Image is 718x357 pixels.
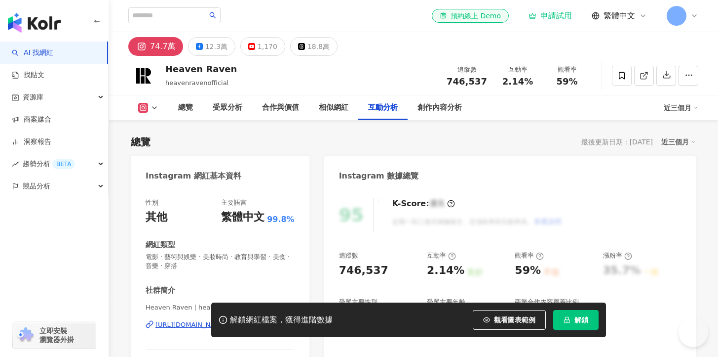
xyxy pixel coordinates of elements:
div: 主要語言 [221,198,247,207]
div: 互動率 [499,65,536,75]
div: 互動分析 [368,102,398,114]
button: 1,170 [240,37,285,56]
span: 資源庫 [23,86,43,108]
a: 洞察報告 [12,137,51,147]
span: 99.8% [267,214,295,225]
button: 74.7萬 [128,37,183,56]
span: 觀看圖表範例 [494,316,535,324]
img: chrome extension [16,327,35,343]
span: 繁體中文 [604,10,635,21]
button: 12.3萬 [188,37,235,56]
div: 59% [515,263,541,278]
div: 受眾主要性別 [339,298,378,307]
button: 解鎖 [553,310,599,330]
div: 追蹤數 [339,251,358,260]
div: 社群簡介 [146,285,175,296]
div: 合作與價值 [262,102,299,114]
div: 繁體中文 [221,210,265,225]
div: Instagram 數據總覽 [339,171,419,181]
a: chrome extension立即安裝 瀏覽器外掛 [13,322,96,349]
span: heavenravenofficial [165,79,228,87]
div: 最後更新日期：[DATE] [581,138,653,146]
span: 746,537 [447,76,487,87]
div: 觀看率 [548,65,586,75]
button: 18.8萬 [290,37,338,56]
div: 746,537 [339,263,388,278]
div: 2.14% [427,263,464,278]
div: Heaven Raven [165,63,237,75]
span: 解鎖 [574,316,588,324]
div: 商業合作內容覆蓋比例 [515,298,579,307]
a: 找貼文 [12,70,44,80]
span: 競品分析 [23,175,50,197]
div: K-Score : [392,198,455,209]
span: 立即安裝 瀏覽器外掛 [39,326,74,344]
div: 總覽 [178,102,193,114]
div: 觀看率 [515,251,544,260]
div: Instagram 網紅基本資料 [146,171,241,181]
div: 受眾主要年齡 [427,298,465,307]
span: 電影 · 藝術與娛樂 · 美妝時尚 · 教育與學習 · 美食 · 音樂 · 穿搭 [146,253,295,270]
div: 18.8萬 [307,40,330,53]
div: 受眾分析 [213,102,242,114]
div: 總覽 [131,135,151,149]
div: 創作內容分析 [417,102,462,114]
div: 網紅類型 [146,240,175,250]
div: 性別 [146,198,158,207]
div: 漲粉率 [603,251,632,260]
a: 商案媒合 [12,115,51,125]
span: 趨勢分析 [23,153,75,175]
img: logo [8,13,61,33]
div: 追蹤數 [447,65,487,75]
div: 1,170 [258,40,277,53]
div: 近三個月 [664,100,698,116]
span: rise [12,161,19,168]
div: 其他 [146,210,167,225]
a: 預約線上 Demo [432,9,509,23]
span: 2.14% [502,77,533,87]
span: search [209,12,216,19]
div: 解鎖網紅檔案，獲得進階數據 [230,315,333,325]
div: 近三個月 [661,135,696,148]
div: 74.7萬 [150,40,176,53]
div: 互動率 [427,251,456,260]
div: BETA [52,159,75,169]
a: 申請試用 [529,11,572,21]
span: lock [564,316,570,323]
span: 59% [556,77,577,87]
div: 12.3萬 [205,40,227,53]
div: 預約線上 Demo [440,11,501,21]
div: 相似網紅 [319,102,348,114]
img: KOL Avatar [128,61,158,90]
a: searchAI 找網紅 [12,48,53,58]
button: 觀看圖表範例 [473,310,546,330]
